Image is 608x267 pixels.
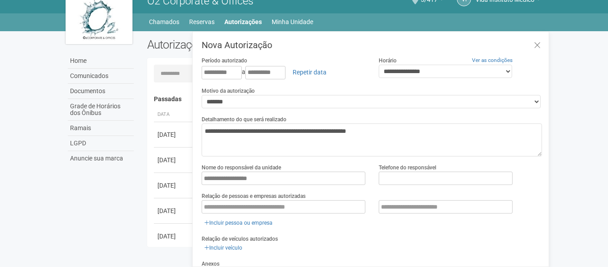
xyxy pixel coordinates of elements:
[68,53,134,69] a: Home
[157,232,190,241] div: [DATE]
[68,84,134,99] a: Documentos
[68,151,134,166] a: Anuncie sua marca
[157,181,190,190] div: [DATE]
[154,107,194,122] th: Data
[202,87,255,95] label: Motivo da autorização
[149,16,179,28] a: Chamados
[68,136,134,151] a: LGPD
[157,156,190,164] div: [DATE]
[202,192,306,200] label: Relação de pessoas e empresas autorizadas
[202,218,275,228] a: Incluir pessoa ou empresa
[202,57,247,65] label: Período autorizado
[157,130,190,139] div: [DATE]
[202,243,245,253] a: Incluir veículo
[379,164,436,172] label: Telefone do responsável
[202,41,542,49] h3: Nova Autorização
[154,96,536,103] h4: Passadas
[472,57,513,63] a: Ver as condições
[224,16,262,28] a: Autorizações
[68,69,134,84] a: Comunicados
[202,164,281,172] label: Nome do responsável da unidade
[202,65,365,80] div: a
[68,121,134,136] a: Ramais
[379,57,397,65] label: Horário
[189,16,215,28] a: Reservas
[272,16,313,28] a: Minha Unidade
[157,206,190,215] div: [DATE]
[202,235,278,243] label: Relação de veículos autorizados
[147,38,338,51] h2: Autorizações
[68,99,134,121] a: Grade de Horários dos Ônibus
[202,115,286,123] label: Detalhamento do que será realizado
[287,65,332,80] a: Repetir data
